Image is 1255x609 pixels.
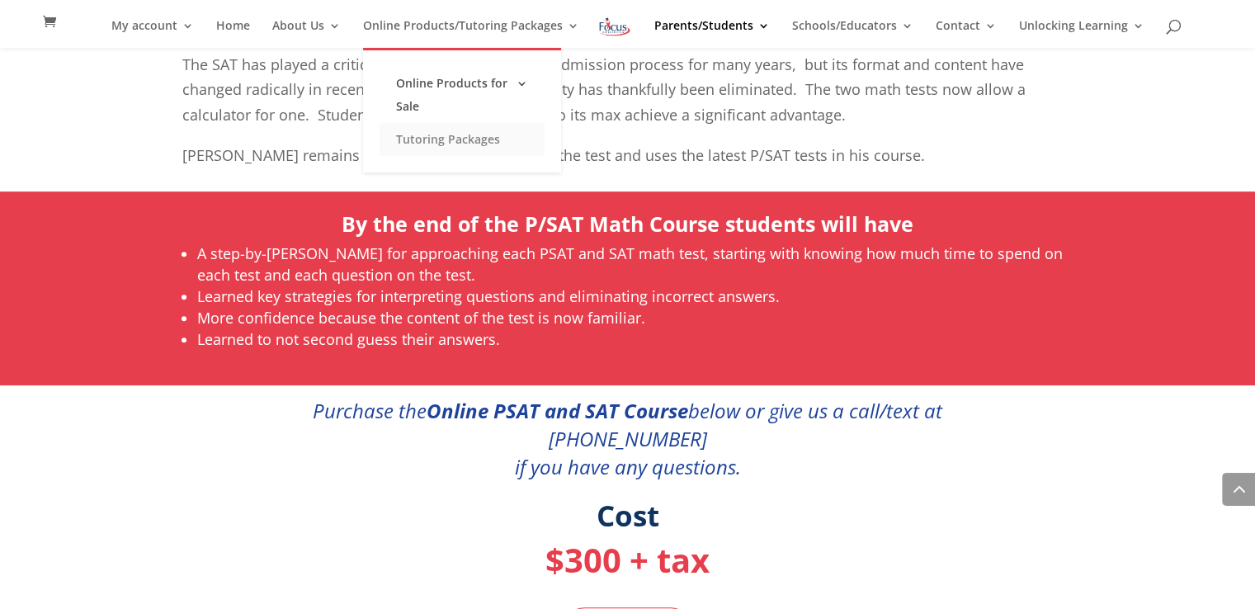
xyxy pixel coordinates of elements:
b: By the end of the P/SAT Math Course students will have [342,210,913,238]
a: Parents/Students [654,20,770,48]
span: Learned key strategies for interpreting questions and eliminating incorrect answers. [197,286,780,306]
img: Focus on Learning [597,15,632,39]
a: Unlocking Learning [1019,20,1144,48]
a: Tutoring Packages [380,123,545,156]
a: My account [111,20,194,48]
span: A step-by-[PERSON_NAME] for approaching each PSAT and SAT math test, starting with knowing how mu... [197,243,1063,285]
span: [PHONE_NUMBER] [549,425,707,452]
a: Online Products/Tutoring Packages [363,20,579,48]
a: Schools/Educators [792,20,913,48]
i: Online PSAT and SAT Course [427,397,688,424]
strong: $300 + tax [545,537,710,583]
a: About Us [272,20,341,48]
span: below or give us a call/text at [688,397,942,424]
a: Contact [936,20,997,48]
span: Learned to not second guess their answers. [197,329,500,349]
strong: Cost [597,496,659,535]
span: [PERSON_NAME] remains up-to-date with changes on the test and uses the latest P/SAT tests in his ... [182,145,925,165]
span: More confidence because the content of the test is now familiar. [197,308,645,328]
span: The SAT has played a critical role in students’ college admission process for many years, but its... [182,54,1026,125]
span: Purchase the [313,397,427,424]
a: Online Products for Sale [380,67,545,123]
a: Home [216,20,250,48]
span: if you have any questions. [515,453,741,480]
